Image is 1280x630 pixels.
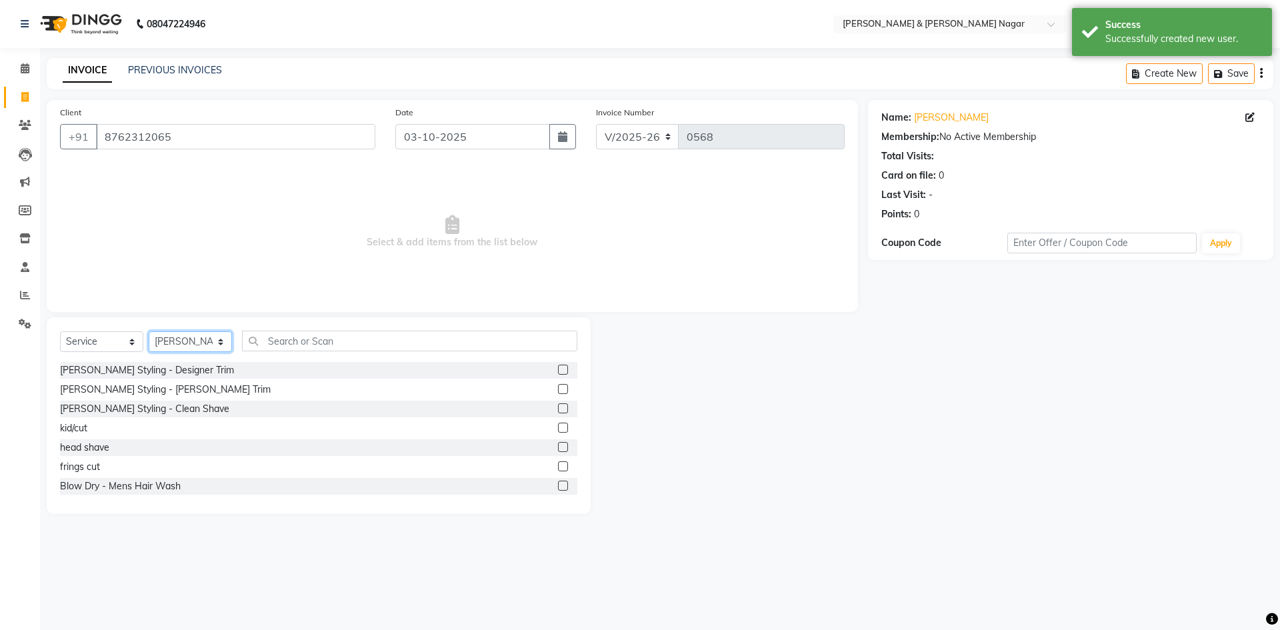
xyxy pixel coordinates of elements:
[60,383,271,397] div: [PERSON_NAME] Styling - [PERSON_NAME] Trim
[881,130,939,144] div: Membership:
[60,402,229,416] div: [PERSON_NAME] Styling - Clean Shave
[60,124,97,149] button: +91
[60,363,234,377] div: [PERSON_NAME] Styling - Designer Trim
[1126,63,1203,84] button: Create New
[60,460,100,474] div: frings cut
[128,64,222,76] a: PREVIOUS INVOICES
[60,441,109,455] div: head shave
[881,149,934,163] div: Total Visits:
[1007,233,1197,253] input: Enter Offer / Coupon Code
[881,207,911,221] div: Points:
[242,331,577,351] input: Search or Scan
[60,107,81,119] label: Client
[881,130,1260,144] div: No Active Membership
[929,188,933,202] div: -
[63,59,112,83] a: INVOICE
[60,421,87,435] div: kid/cut
[1202,233,1240,253] button: Apply
[881,188,926,202] div: Last Visit:
[147,5,205,43] b: 08047224946
[34,5,125,43] img: logo
[1105,18,1262,32] div: Success
[395,107,413,119] label: Date
[1105,32,1262,46] div: Successfully created new user.
[914,111,989,125] a: [PERSON_NAME]
[939,169,944,183] div: 0
[914,207,919,221] div: 0
[881,169,936,183] div: Card on file:
[596,107,654,119] label: Invoice Number
[881,111,911,125] div: Name:
[1208,63,1255,84] button: Save
[60,479,181,493] div: Blow Dry - Mens Hair Wash
[96,124,375,149] input: Search by Name/Mobile/Email/Code
[60,165,845,299] span: Select & add items from the list below
[881,236,1007,250] div: Coupon Code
